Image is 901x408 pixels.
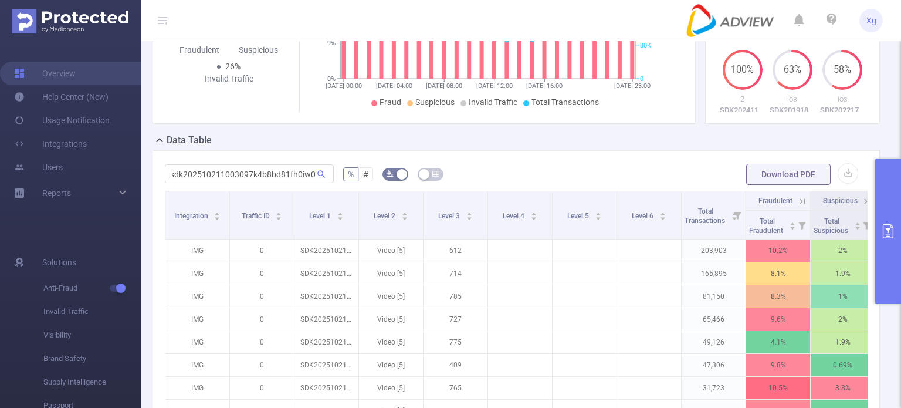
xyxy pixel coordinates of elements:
[749,217,785,235] span: Total Fraudulent
[811,308,875,331] p: 2%
[789,221,796,228] div: Sort
[12,9,128,33] img: Protected Media
[167,133,212,147] h2: Data Table
[767,104,817,116] p: SDK20191811061225glpgaku0pgvq7an
[415,97,455,107] span: Suspicious
[424,331,487,353] p: 775
[43,347,141,370] span: Brand Safety
[682,377,746,399] p: 31,723
[432,170,439,177] i: icon: table
[659,211,666,218] div: Sort
[789,225,795,228] i: icon: caret-down
[401,211,408,218] div: Sort
[682,285,746,308] p: 81,150
[326,82,362,90] tspan: [DATE] 00:00
[225,62,241,71] span: 26%
[682,354,746,376] p: 47,306
[230,308,294,331] p: 0
[424,262,487,285] p: 714
[376,82,412,90] tspan: [DATE] 04:00
[165,331,229,353] p: IMG
[43,370,141,394] span: Supply Intelligence
[632,212,655,220] span: Level 6
[426,82,462,90] tspan: [DATE] 08:00
[466,211,473,218] div: Sort
[818,104,868,116] p: SDK20221712050410xhhnonnqqwbv3yi
[43,277,141,300] span: Anti-Fraud
[595,211,601,214] i: icon: caret-up
[811,354,875,376] p: 0.69%
[746,377,810,399] p: 10.5%
[170,44,229,56] div: Fraudulent
[309,212,333,220] span: Level 1
[595,215,601,219] i: icon: caret-down
[767,93,817,105] p: ios
[359,240,423,262] p: Video [5]
[214,215,221,219] i: icon: caret-down
[466,215,472,219] i: icon: caret-down
[717,93,767,105] p: 2
[359,331,423,353] p: Video [5]
[823,197,858,205] span: Suspicious
[359,308,423,331] p: Video [5]
[165,377,229,399] p: IMG
[165,308,229,331] p: IMG
[614,82,651,90] tspan: [DATE] 23:00
[14,156,63,179] a: Users
[682,308,746,331] p: 65,466
[327,40,336,48] tspan: 9%
[811,240,875,262] p: 2%
[14,109,110,132] a: Usage Notification
[811,285,875,308] p: 1%
[359,285,423,308] p: Video [5]
[401,215,408,219] i: icon: caret-down
[858,211,875,239] i: Filter menu
[327,75,336,83] tspan: 0%
[337,211,343,214] i: icon: caret-up
[294,285,358,308] p: SDK202510211003097k4b8bd81fh0iw0
[814,217,850,235] span: Total Suspicious
[526,82,563,90] tspan: [DATE] 16:00
[294,308,358,331] p: SDK202510211003097k4b8bd81fh0iw0
[242,212,272,220] span: Traffic ID
[746,354,810,376] p: 9.8%
[401,211,408,214] i: icon: caret-up
[14,85,109,109] a: Help Center (New)
[380,97,401,107] span: Fraud
[165,285,229,308] p: IMG
[214,211,221,218] div: Sort
[14,132,87,156] a: Integrations
[348,170,354,179] span: %
[854,221,861,228] div: Sort
[746,285,810,308] p: 8.3%
[531,97,599,107] span: Total Transactions
[230,285,294,308] p: 0
[359,377,423,399] p: Video [5]
[746,240,810,262] p: 10.2%
[469,97,517,107] span: Invalid Traffic
[530,215,537,219] i: icon: caret-down
[42,181,71,205] a: Reports
[682,262,746,285] p: 165,895
[43,300,141,323] span: Invalid Traffic
[729,191,746,239] i: Filter menu
[503,212,526,220] span: Level 4
[424,240,487,262] p: 612
[14,62,76,85] a: Overview
[199,73,259,85] div: Invalid Traffic
[276,215,282,219] i: icon: caret-down
[640,75,643,83] tspan: 0
[746,331,810,353] p: 4.1%
[794,211,810,239] i: Filter menu
[165,262,229,285] p: IMG
[659,211,666,214] i: icon: caret-up
[424,377,487,399] p: 765
[682,331,746,353] p: 49,126
[567,212,591,220] span: Level 5
[682,240,746,262] p: 203,903
[723,65,763,75] span: 100%
[230,262,294,285] p: 0
[165,354,229,376] p: IMG
[811,262,875,285] p: 1.9%
[230,354,294,376] p: 0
